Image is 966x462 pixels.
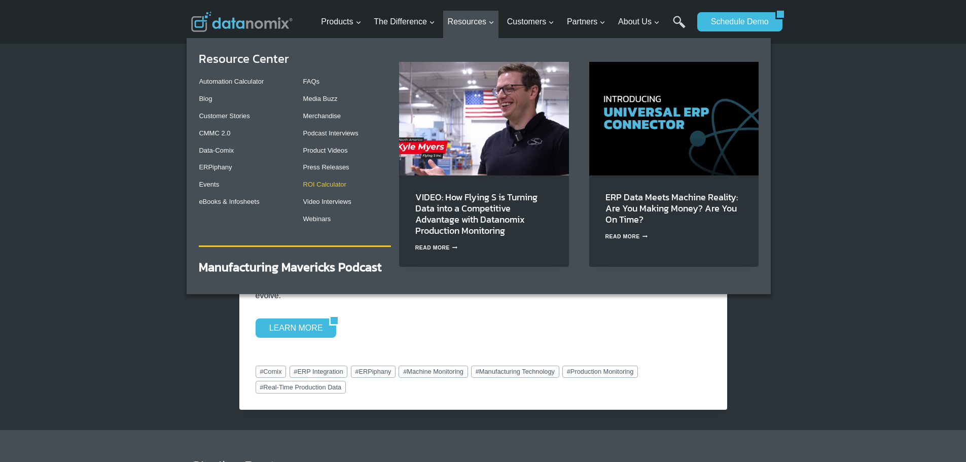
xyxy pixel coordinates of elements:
[303,198,351,205] a: Video Interviews
[589,62,759,175] img: How the Datanomix Universal ERP Connector Transforms Job Performance & ERP Insights
[199,78,264,85] a: Automation Calculator
[256,366,287,378] a: #Comix
[507,15,554,28] span: Customers
[415,245,458,251] a: Read More
[673,16,686,39] a: Search
[697,12,775,31] a: Schedule Demo
[303,163,349,171] a: Press Releases
[476,368,479,375] span: #
[303,181,346,188] a: ROI Calculator
[562,366,638,378] a: #Production Monitoring
[605,234,648,239] a: Read More
[448,15,494,28] span: Resources
[303,78,320,85] a: FAQs
[290,366,348,378] a: #ERP Integration
[199,181,219,188] a: Events
[199,163,232,171] a: ERPiphany
[294,368,297,375] span: #
[199,112,249,120] a: Customer Stories
[303,215,331,223] a: Webinars
[403,368,407,375] span: #
[605,190,738,226] a: ERP Data Meets Machine Reality: Are You Making Money? Are You On Time?
[260,368,263,375] span: #
[399,62,569,175] img: VIDEO: How Flying S is Turning Data into a Competitive Advantage with Datanomix Production Monito...
[415,190,538,237] a: VIDEO: How Flying S is Turning Data into a Competitive Advantage with Datanomix Production Monito...
[199,198,259,205] a: eBooks & Infosheets
[567,368,570,375] span: #
[199,95,212,102] a: Blog
[303,112,341,120] a: Merchandise
[191,12,293,32] img: Datanomix
[199,258,382,276] a: Manufacturing Mavericks Podcast
[471,366,559,378] a: #Manufacturing Technology
[355,368,359,375] span: #
[303,95,338,102] a: Media Buzz
[317,6,692,39] nav: Primary Navigation
[567,15,605,28] span: Partners
[374,15,435,28] span: The Difference
[399,366,468,378] a: #Machine Monitoring
[321,15,361,28] span: Products
[303,129,359,137] a: Podcast Interviews
[199,50,289,67] a: Resource Center
[303,147,348,154] a: Product Videos
[199,147,234,154] a: Data-Comix
[199,129,230,137] a: CMMC 2.0
[256,318,330,338] a: LEARN MORE
[618,15,660,28] span: About Us
[351,366,396,378] a: #ERPiphany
